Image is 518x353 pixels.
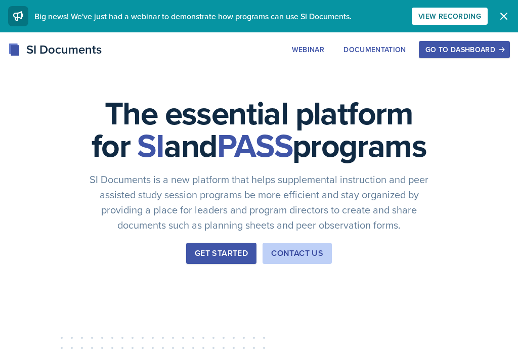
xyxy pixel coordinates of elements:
div: Go to Dashboard [425,46,503,54]
div: Contact Us [271,247,323,259]
button: Go to Dashboard [419,41,510,58]
button: View Recording [412,8,488,25]
div: Get Started [195,247,248,259]
div: SI Documents [8,40,102,59]
div: Documentation [343,46,406,54]
button: Contact Us [263,243,332,264]
button: Get Started [186,243,256,264]
div: Webinar [292,46,324,54]
button: Webinar [285,41,331,58]
button: Documentation [337,41,413,58]
span: Big news! We've just had a webinar to demonstrate how programs can use SI Documents. [34,11,352,22]
div: View Recording [418,12,481,20]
